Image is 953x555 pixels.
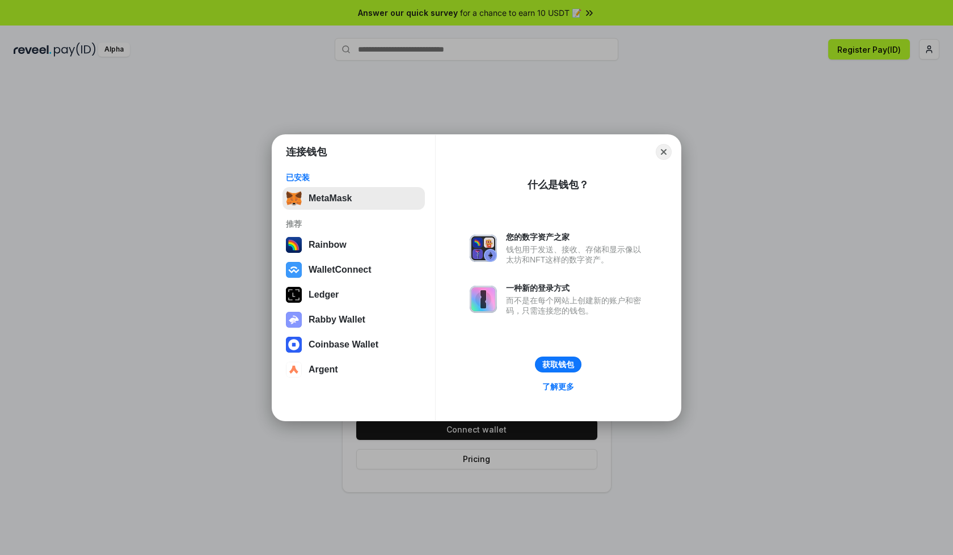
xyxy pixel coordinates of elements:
[506,283,647,293] div: 一种新的登录方式
[470,235,497,262] img: svg+xml,%3Csvg%20xmlns%3D%22http%3A%2F%2Fwww.w3.org%2F2000%2Fsvg%22%20fill%3D%22none%22%20viewBox...
[286,172,421,183] div: 已安装
[506,244,647,265] div: 钱包用于发送、接收、存储和显示像以太坊和NFT这样的数字资产。
[309,290,339,300] div: Ledger
[309,315,365,325] div: Rabby Wallet
[286,262,302,278] img: svg+xml,%3Csvg%20width%3D%2228%22%20height%3D%2228%22%20viewBox%3D%220%200%2028%2028%22%20fill%3D...
[309,240,347,250] div: Rainbow
[282,333,425,356] button: Coinbase Wallet
[286,145,327,159] h1: 连接钱包
[309,265,372,275] div: WalletConnect
[286,362,302,378] img: svg+xml,%3Csvg%20width%3D%2228%22%20height%3D%2228%22%20viewBox%3D%220%200%2028%2028%22%20fill%3D...
[528,178,589,192] div: 什么是钱包？
[506,232,647,242] div: 您的数字资产之家
[309,340,378,350] div: Coinbase Wallet
[286,237,302,253] img: svg+xml,%3Csvg%20width%3D%22120%22%20height%3D%22120%22%20viewBox%3D%220%200%20120%20120%22%20fil...
[656,144,672,160] button: Close
[282,283,425,306] button: Ledger
[286,287,302,303] img: svg+xml,%3Csvg%20xmlns%3D%22http%3A%2F%2Fwww.w3.org%2F2000%2Fsvg%22%20width%3D%2228%22%20height%3...
[470,286,497,313] img: svg+xml,%3Csvg%20xmlns%3D%22http%3A%2F%2Fwww.w3.org%2F2000%2Fsvg%22%20fill%3D%22none%22%20viewBox...
[542,359,574,370] div: 获取钱包
[282,259,425,281] button: WalletConnect
[309,193,352,204] div: MetaMask
[535,379,581,394] a: 了解更多
[282,308,425,331] button: Rabby Wallet
[286,219,421,229] div: 推荐
[282,187,425,210] button: MetaMask
[286,190,302,206] img: svg+xml,%3Csvg%20fill%3D%22none%22%20height%3D%2233%22%20viewBox%3D%220%200%2035%2033%22%20width%...
[286,312,302,328] img: svg+xml,%3Csvg%20xmlns%3D%22http%3A%2F%2Fwww.w3.org%2F2000%2Fsvg%22%20fill%3D%22none%22%20viewBox...
[286,337,302,353] img: svg+xml,%3Csvg%20width%3D%2228%22%20height%3D%2228%22%20viewBox%3D%220%200%2028%2028%22%20fill%3D...
[282,234,425,256] button: Rainbow
[506,295,647,316] div: 而不是在每个网站上创建新的账户和密码，只需连接您的钱包。
[542,382,574,392] div: 了解更多
[282,358,425,381] button: Argent
[309,365,338,375] div: Argent
[535,357,581,372] button: 获取钱包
